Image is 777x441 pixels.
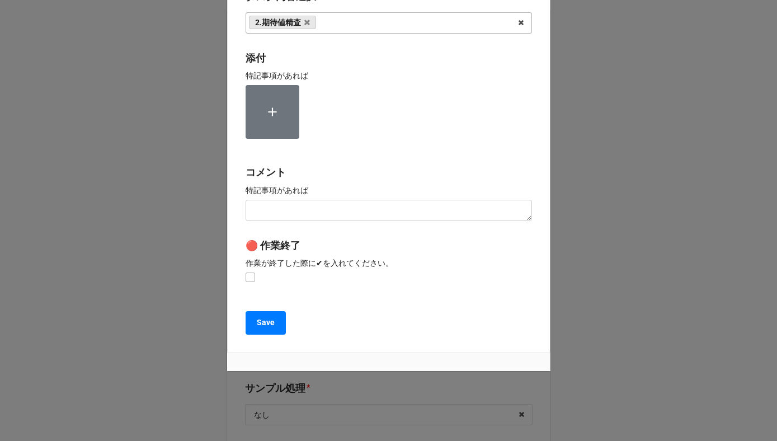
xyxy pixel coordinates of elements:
label: コメント [246,165,286,180]
label: 🔴 作業終了 [246,238,300,254]
b: Save [257,317,275,329]
label: 添付 [246,50,266,66]
p: 作業が終了した際に✔︎を入れてください。 [246,257,532,269]
p: 特記事項があれば [246,185,532,196]
p: 特記事項があれば [246,70,532,81]
a: 2.期待値精査 [249,16,317,29]
button: Save [246,311,286,335]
